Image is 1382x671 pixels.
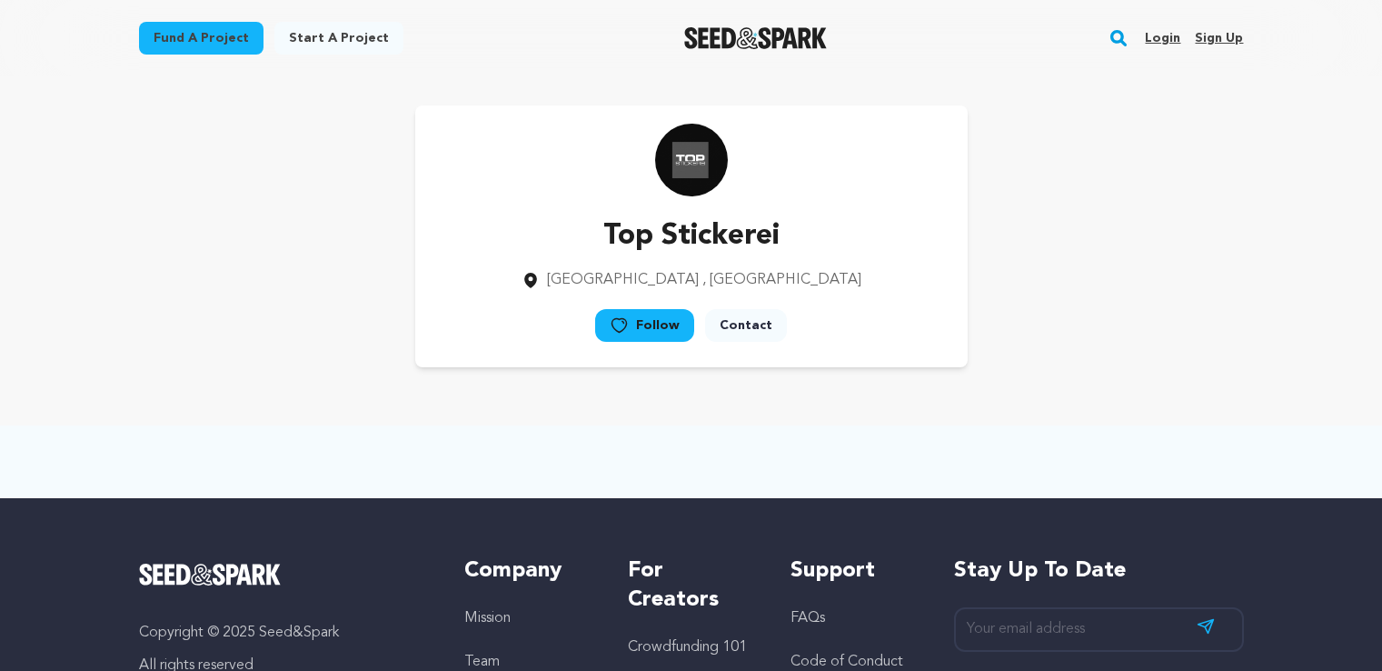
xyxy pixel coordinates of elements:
[684,27,827,49] img: Seed&Spark Logo Dark Mode
[139,564,282,586] img: Seed&Spark Logo
[547,273,699,287] span: [GEOGRAPHIC_DATA]
[684,27,827,49] a: Seed&Spark Homepage
[790,655,903,669] a: Code of Conduct
[954,607,1244,652] input: Your email address
[1195,24,1243,53] a: Sign up
[139,22,263,55] a: Fund a project
[790,556,917,586] h5: Support
[274,22,403,55] a: Start a project
[1145,24,1180,53] a: Login
[464,655,500,669] a: Team
[628,640,747,655] a: Crowdfunding 101
[628,556,754,615] h5: For Creators
[705,309,787,342] a: Contact
[655,124,728,196] img: https://seedandspark-static.s3.us-east-2.amazonaws.com/images/User/001/977/822/medium/66bb3ca907a...
[139,564,429,586] a: Seed&Spark Homepage
[464,611,511,626] a: Mission
[522,215,861,258] p: Top Stickerei
[464,556,591,586] h5: Company
[139,622,429,644] p: Copyright © 2025 Seed&Spark
[954,556,1244,586] h5: Stay up to date
[702,273,861,287] span: , [GEOGRAPHIC_DATA]
[790,611,825,626] a: FAQs
[595,309,694,342] a: Follow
